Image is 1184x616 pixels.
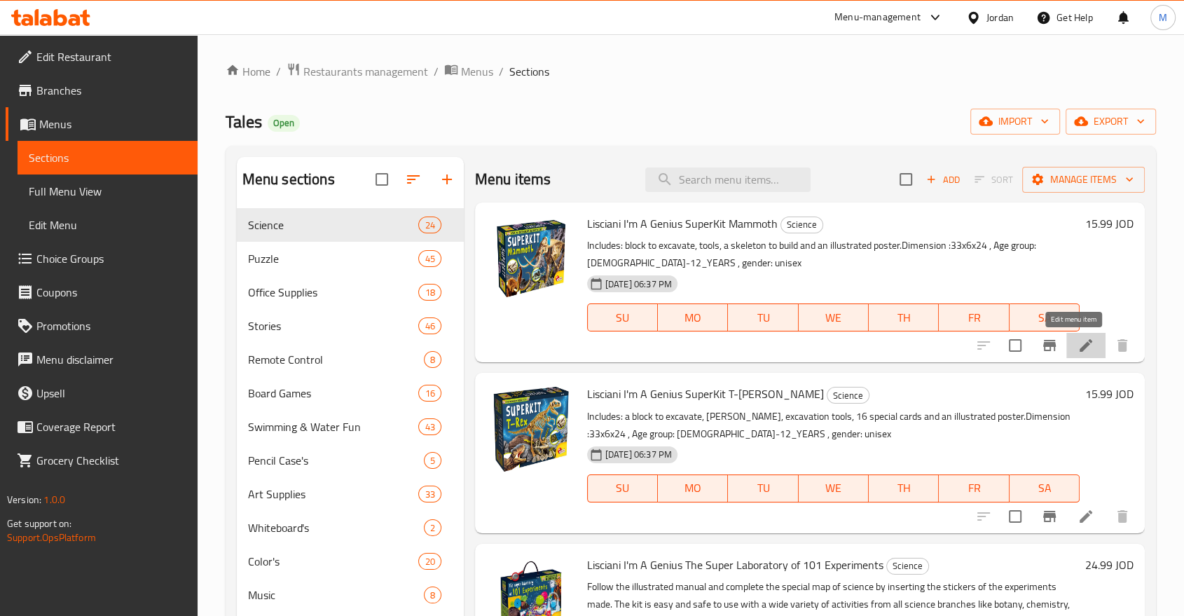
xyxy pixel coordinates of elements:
[734,308,792,328] span: TU
[1010,303,1080,331] button: SA
[1077,113,1145,130] span: export
[237,410,464,444] div: Swimming & Water Fun43
[499,63,504,80] li: /
[593,308,652,328] span: SU
[1015,478,1074,498] span: SA
[444,62,493,81] a: Menus
[418,385,441,402] div: items
[734,478,792,498] span: TU
[419,555,440,568] span: 20
[486,214,576,303] img: Lisciani I'm A Genius SuperKit Mammoth
[1015,308,1074,328] span: SA
[886,558,929,575] div: Science
[418,486,441,502] div: items
[7,528,96,547] a: Support.OpsPlatform
[587,213,778,234] span: Lisciani I'm A Genius SuperKit Mammoth
[6,410,198,444] a: Coverage Report
[600,448,677,461] span: [DATE] 06:37 PM
[425,353,441,367] span: 8
[36,385,186,402] span: Upsell
[287,62,428,81] a: Restaurants management
[36,452,186,469] span: Grocery Checklist
[425,521,441,535] span: 2
[587,408,1080,443] p: Includes: a block to excavate, [PERSON_NAME], excavation tools, 16 special cards and an illustrat...
[1000,331,1030,360] span: Select to update
[663,478,722,498] span: MO
[1010,474,1080,502] button: SA
[36,48,186,65] span: Edit Restaurant
[6,40,198,74] a: Edit Restaurant
[248,452,424,469] span: Pencil Case's
[248,486,419,502] span: Art Supplies
[237,376,464,410] div: Board Games16
[418,217,441,233] div: items
[869,303,939,331] button: TH
[268,115,300,132] div: Open
[986,10,1014,25] div: Jordan
[645,167,811,192] input: search
[43,491,65,509] span: 1.0.0
[1033,500,1066,533] button: Branch-specific-item
[6,275,198,309] a: Coupons
[248,351,424,368] div: Remote Control
[226,63,270,80] a: Home
[874,308,933,328] span: TH
[658,474,728,502] button: MO
[1078,508,1094,525] a: Edit menu item
[303,63,428,80] span: Restaurants management
[944,478,1003,498] span: FR
[237,208,464,242] div: Science24
[248,587,424,603] span: Music
[419,320,440,333] span: 46
[268,117,300,129] span: Open
[663,308,722,328] span: MO
[237,578,464,612] div: Music8
[728,303,798,331] button: TU
[276,63,281,80] li: /
[237,242,464,275] div: Puzzle45
[237,309,464,343] div: Stories46
[1085,214,1134,233] h6: 15.99 JOD
[587,303,658,331] button: SU
[1033,329,1066,362] button: Branch-specific-item
[891,165,921,194] span: Select section
[39,116,186,132] span: Menus
[424,519,441,536] div: items
[248,385,419,402] span: Board Games
[419,420,440,434] span: 43
[461,63,493,80] span: Menus
[827,388,869,404] span: Science
[6,309,198,343] a: Promotions
[248,553,419,570] div: Color's
[486,384,576,474] img: Lisciani I'm A Genius SuperKit T-Rex
[419,488,440,501] span: 33
[804,308,863,328] span: WE
[970,109,1060,135] button: import
[248,217,419,233] span: Science
[29,217,186,233] span: Edit Menu
[944,308,1003,328] span: FR
[587,554,883,575] span: Lisciani I'm A Genius The Super Laboratory of 101 Experiments
[6,107,198,141] a: Menus
[418,250,441,267] div: items
[924,172,962,188] span: Add
[419,286,440,299] span: 18
[29,183,186,200] span: Full Menu View
[874,478,933,498] span: TH
[36,418,186,435] span: Coverage Report
[1033,171,1134,189] span: Manage items
[36,250,186,267] span: Choice Groups
[887,558,928,574] span: Science
[418,317,441,334] div: items
[982,113,1049,130] span: import
[237,275,464,309] div: Office Supplies18
[869,474,939,502] button: TH
[799,303,869,331] button: WE
[248,284,419,301] span: Office Supplies
[781,217,822,233] span: Science
[593,478,652,498] span: SU
[248,250,419,267] span: Puzzle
